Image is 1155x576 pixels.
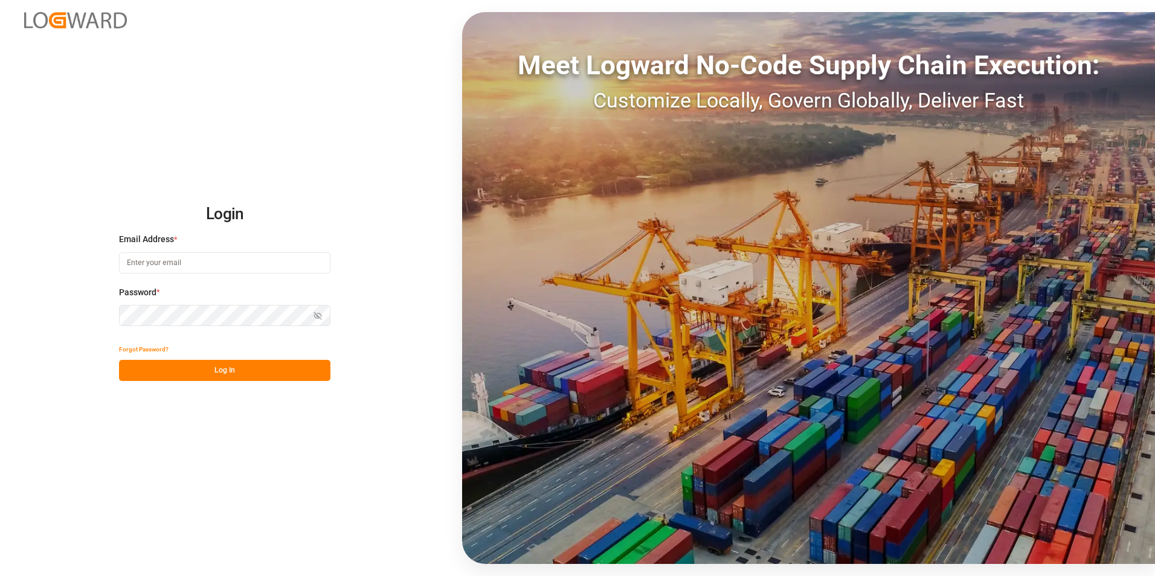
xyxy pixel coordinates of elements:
[24,12,127,28] img: Logward_new_orange.png
[462,85,1155,116] div: Customize Locally, Govern Globally, Deliver Fast
[119,195,330,234] h2: Login
[119,233,174,246] span: Email Address
[119,360,330,381] button: Log In
[462,45,1155,85] div: Meet Logward No-Code Supply Chain Execution:
[119,339,169,360] button: Forgot Password?
[119,252,330,274] input: Enter your email
[119,286,156,299] span: Password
